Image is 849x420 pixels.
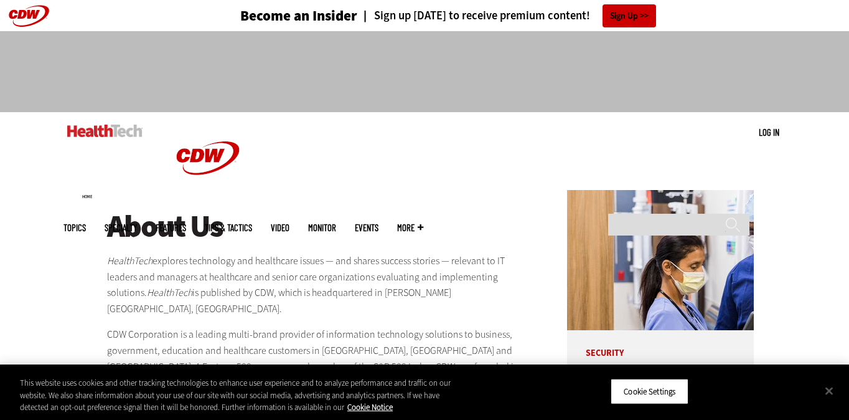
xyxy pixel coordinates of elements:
[603,4,656,27] a: Sign Up
[63,223,86,232] span: Topics
[347,402,393,413] a: More information about your privacy
[107,253,534,317] p: explores technology and healthcare issues — and shares success stories — relevant to IT leaders a...
[156,223,186,232] a: Features
[271,223,289,232] a: Video
[147,286,192,299] em: HealthTech
[161,112,255,204] img: Home
[611,378,688,404] button: Cookie Settings
[20,377,467,414] div: This website uses cookies and other tracking technologies to enhance user experience and to analy...
[161,194,255,208] a: CDW
[357,10,590,22] a: Sign up [DATE] to receive premium content!
[759,126,779,139] div: User menu
[107,254,152,267] em: HealthTech
[205,223,252,232] a: Tips & Tactics
[194,9,357,23] a: Become an Insider
[759,126,779,138] a: Log in
[815,377,843,404] button: Close
[567,190,754,330] img: Doctors reviewing tablet
[198,44,651,100] iframe: advertisement
[355,223,378,232] a: Events
[308,223,336,232] a: MonITor
[105,223,137,232] span: Specialty
[240,9,357,23] h3: Become an Insider
[567,330,754,358] p: Security
[397,223,423,232] span: More
[67,125,143,137] img: Home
